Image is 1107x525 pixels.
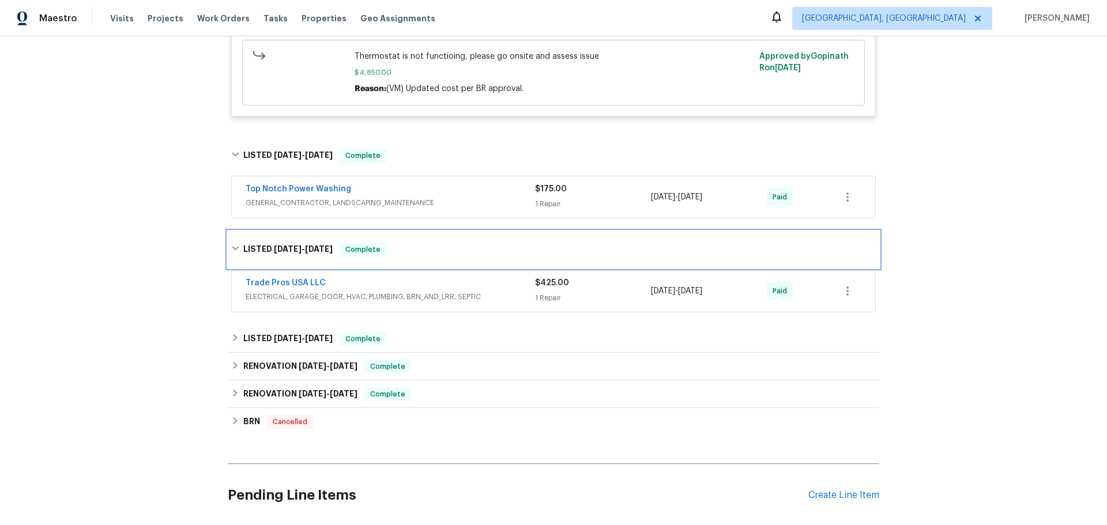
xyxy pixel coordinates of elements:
[535,279,569,287] span: $425.00
[39,13,77,24] span: Maestro
[243,243,333,256] h6: LISTED
[246,185,351,193] a: Top Notch Power Washing
[678,193,702,201] span: [DATE]
[274,245,302,253] span: [DATE]
[243,149,333,163] h6: LISTED
[366,361,410,372] span: Complete
[246,291,535,303] span: ELECTRICAL, GARAGE_DOOR, HVAC, PLUMBING, BRN_AND_LRR, SEPTIC
[1020,13,1090,24] span: [PERSON_NAME]
[263,14,288,22] span: Tasks
[228,325,879,353] div: LISTED [DATE]-[DATE]Complete
[360,13,435,24] span: Geo Assignments
[535,292,651,304] div: 1 Repair
[535,198,651,210] div: 1 Repair
[299,362,357,370] span: -
[305,334,333,342] span: [DATE]
[305,151,333,159] span: [DATE]
[330,362,357,370] span: [DATE]
[802,13,966,24] span: [GEOGRAPHIC_DATA], [GEOGRAPHIC_DATA]
[274,245,333,253] span: -
[228,137,879,174] div: LISTED [DATE]-[DATE]Complete
[228,231,879,268] div: LISTED [DATE]-[DATE]Complete
[759,52,849,72] span: Approved by Gopinath R on
[341,150,385,161] span: Complete
[773,285,792,297] span: Paid
[355,67,753,78] span: $4,850.00
[341,244,385,255] span: Complete
[535,185,567,193] span: $175.00
[246,197,535,209] span: GENERAL_CONTRACTOR, LANDSCAPING_MAINTENANCE
[651,193,675,201] span: [DATE]
[355,85,386,93] span: Reason:
[341,333,385,345] span: Complete
[148,13,183,24] span: Projects
[678,287,702,295] span: [DATE]
[808,490,879,501] div: Create Line Item
[228,408,879,436] div: BRN Cancelled
[228,380,879,408] div: RENOVATION [DATE]-[DATE]Complete
[246,279,326,287] a: Trade Pros USA LLC
[243,332,333,346] h6: LISTED
[274,334,333,342] span: -
[651,285,702,297] span: -
[651,191,702,203] span: -
[651,287,675,295] span: [DATE]
[305,245,333,253] span: [DATE]
[268,416,312,428] span: Cancelled
[299,362,326,370] span: [DATE]
[366,388,410,400] span: Complete
[110,13,134,24] span: Visits
[228,353,879,380] div: RENOVATION [DATE]-[DATE]Complete
[330,390,357,398] span: [DATE]
[299,390,326,398] span: [DATE]
[773,191,792,203] span: Paid
[355,51,753,62] span: Thermostat is not functioing, please go onsite and assess issue
[302,13,347,24] span: Properties
[228,469,808,522] h2: Pending Line Items
[243,415,260,429] h6: BRN
[299,390,357,398] span: -
[274,151,333,159] span: -
[243,387,357,401] h6: RENOVATION
[386,85,524,93] span: (VM) Updated cost per BR approval.
[775,64,801,72] span: [DATE]
[197,13,250,24] span: Work Orders
[243,360,357,373] h6: RENOVATION
[274,151,302,159] span: [DATE]
[274,334,302,342] span: [DATE]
